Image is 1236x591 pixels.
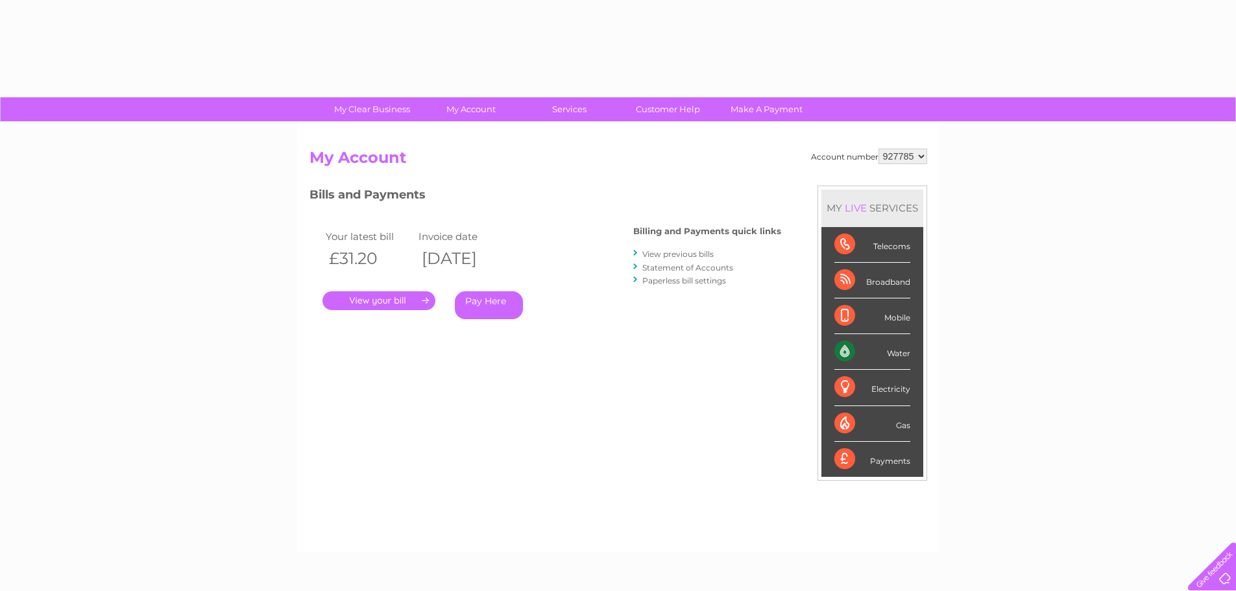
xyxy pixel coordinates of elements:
td: Your latest bill [322,228,416,245]
th: £31.20 [322,245,416,272]
div: Broadband [834,263,910,298]
td: Invoice date [415,228,509,245]
a: My Account [417,97,524,121]
a: Make A Payment [713,97,820,121]
h2: My Account [309,149,927,173]
h4: Billing and Payments quick links [633,226,781,236]
div: Telecoms [834,227,910,263]
div: Gas [834,406,910,442]
div: Account number [811,149,927,164]
div: Mobile [834,298,910,334]
a: . [322,291,435,310]
div: LIVE [842,202,869,214]
a: Services [516,97,623,121]
a: My Clear Business [319,97,426,121]
div: MY SERVICES [821,189,923,226]
div: Electricity [834,370,910,405]
a: Statement of Accounts [642,263,733,272]
div: Payments [834,442,910,477]
div: Water [834,334,910,370]
a: Paperless bill settings [642,276,726,285]
a: Pay Here [455,291,523,319]
th: [DATE] [415,245,509,272]
h3: Bills and Payments [309,186,781,208]
a: Customer Help [614,97,721,121]
a: View previous bills [642,249,714,259]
